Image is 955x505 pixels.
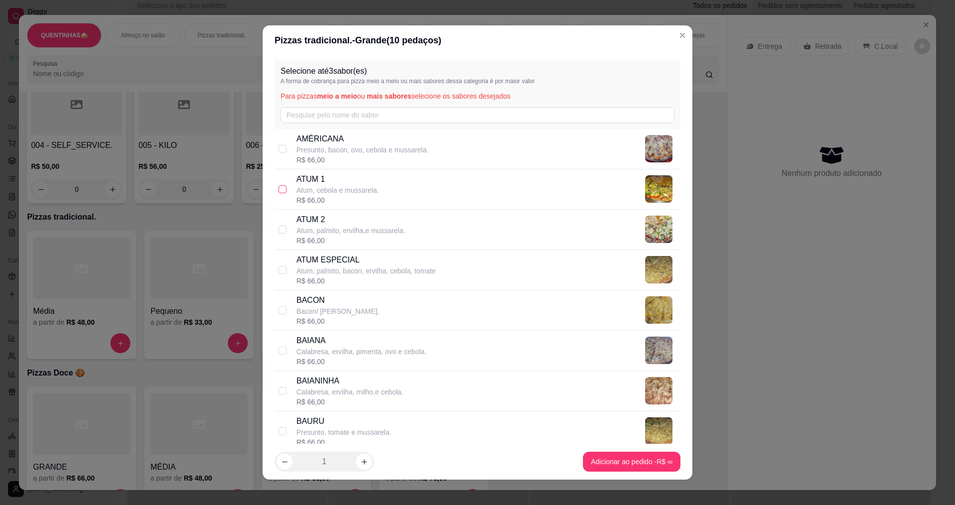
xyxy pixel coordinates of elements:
button: decrease-product-quantity [277,454,292,470]
div: R$ 66,00 [296,236,405,246]
p: Presunto, bacon, ovo, cebola e mussarela. [296,145,428,155]
span: meio a meio [317,92,357,100]
div: R$ 66,00 [296,276,436,286]
div: R$ 66,00 [296,195,379,205]
button: Adicionar ao pedido -R$ ∞ [583,452,680,472]
p: Selecione até 3 sabor(es) [281,65,674,77]
p: Presunto, tomate e mussarela. [296,427,391,437]
p: BACON [296,294,380,306]
p: Para pizzas ou selecione os sabores desejados [281,91,674,101]
img: product-image [645,337,672,364]
img: product-image [645,296,672,324]
p: Atum, cebola e mussarela. [296,185,379,195]
p: BAURU [296,415,391,427]
p: BAIANINHA [296,375,403,387]
img: product-image [645,175,672,203]
p: 1 [322,456,327,468]
p: ATUM ESPECIAL [296,254,436,266]
p: ATUM 1 [296,173,379,185]
p: Atum, palmito, ervilha,e mussarela. [296,226,405,236]
span: maior valor [505,78,535,85]
img: product-image [645,216,672,243]
p: A forma de cobrança para pizza meio a meio ou mais sabores dessa categoria é por [281,77,674,85]
p: BAIANA [296,335,426,347]
div: R$ 66,00 [296,397,403,407]
span: mais sabores [367,92,412,100]
div: R$ 66,00 [296,357,426,367]
p: ATUM 2 [296,214,405,226]
input: Pesquise pelo nome do sabor [281,107,674,123]
div: R$ 66,00 [296,437,391,447]
p: Calabresa, ervilha, pimenta, ovo e cebola. [296,347,426,357]
p: Bacon/ [PERSON_NAME]. [296,306,380,316]
button: increase-product-quantity [356,454,372,470]
p: Calabresa, ervilha, milho,e cebola. [296,387,403,397]
img: product-image [645,135,672,162]
img: product-image [645,256,672,283]
div: R$ 66,00 [296,316,380,326]
button: Close [674,27,690,43]
img: product-image [645,417,672,445]
img: product-image [645,377,672,404]
p: AMÉRICANA [296,133,428,145]
div: R$ 66,00 [296,155,428,165]
div: Pizzas tradicional. - Grande ( 10 pedaços) [275,33,680,47]
p: Atum, palmito, bacon, ervilha, cebola, tomate [296,266,436,276]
